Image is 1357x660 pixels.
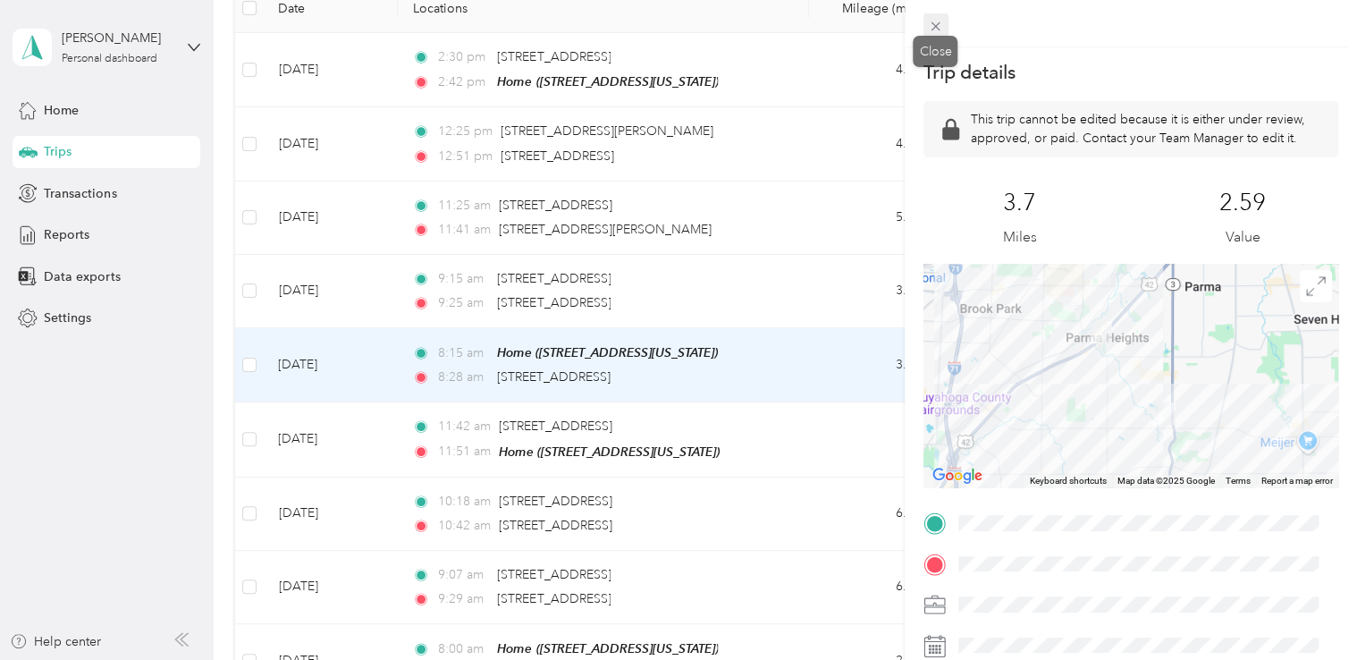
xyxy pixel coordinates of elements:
[913,36,957,67] div: Close
[1002,226,1036,249] p: Miles
[1003,189,1036,217] p: 3.7
[928,464,987,487] a: Open this area in Google Maps (opens a new window)
[1030,475,1107,487] button: Keyboard shortcuts
[1117,476,1215,486] span: Map data ©2025 Google
[1261,476,1333,486] a: Report a map error
[923,60,1016,85] p: Trip details
[1219,189,1266,217] p: 2.59
[1257,560,1357,660] iframe: Everlance-gr Chat Button Frame
[928,464,987,487] img: Google
[1225,226,1260,249] p: Value
[1226,476,1251,486] a: Terms (opens in new tab)
[971,110,1323,148] p: This trip cannot be edited because it is either under review, approved, or paid. Contact your Tea...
